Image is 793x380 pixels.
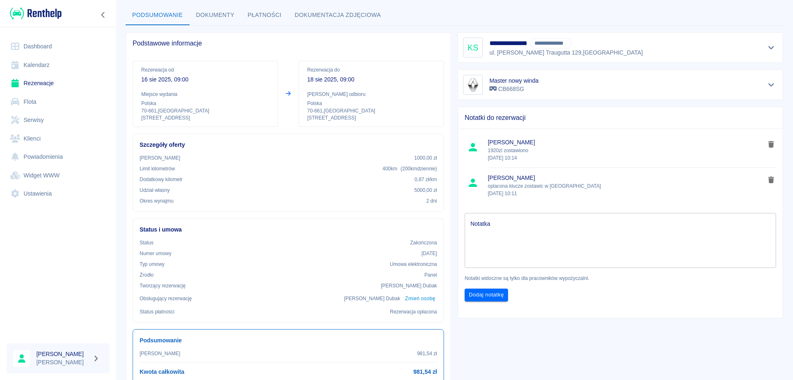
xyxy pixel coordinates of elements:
[417,350,437,357] p: 981,54 zł
[7,166,109,185] a: Widget WWW
[141,107,269,115] p: 70-661 , [GEOGRAPHIC_DATA]
[414,154,437,162] p: 1000,00 zł
[488,138,765,147] span: [PERSON_NAME]
[141,91,269,98] p: Miejsce wydania
[414,186,437,194] p: 5000,00 zł
[140,165,175,172] p: Limit kilometrów
[140,308,174,315] p: Status płatności
[488,190,765,197] p: [DATE] 10:11
[140,261,164,268] p: Typ umowy
[410,239,437,246] p: Zakończona
[36,350,89,358] h6: [PERSON_NAME]
[141,75,269,84] p: 16 sie 2025, 09:00
[488,147,765,162] p: 1920zl zostawiono
[7,7,62,20] a: Renthelp logo
[140,176,183,183] p: Dodatkowy kilometr
[7,148,109,166] a: Powiadomienia
[488,182,765,197] p: oplacona klucze zostawic w [GEOGRAPHIC_DATA]
[288,5,388,25] button: Dokumentacja zdjęciowa
[126,5,190,25] button: Podsumowanie
[7,93,109,111] a: Flota
[140,350,180,357] p: [PERSON_NAME]
[190,5,241,25] button: Dokumenty
[7,37,109,56] a: Dashboard
[140,295,192,302] p: Obsługujący rezerwację
[140,250,171,257] p: Numer umowy
[140,282,185,289] p: Tworzący rezerwację
[488,154,765,162] p: [DATE] 10:14
[133,39,444,48] span: Podstawowe informacje
[307,91,435,98] p: [PERSON_NAME] odbioru
[307,100,435,107] p: Polska
[140,186,170,194] p: Udział własny
[307,75,435,84] p: 18 sie 2025, 09:00
[390,261,437,268] p: Umowa elektroniczna
[140,225,437,234] h6: Status i umowa
[488,174,765,182] span: [PERSON_NAME]
[141,66,269,74] p: Rezerwacja od
[140,154,180,162] p: [PERSON_NAME]
[415,176,437,183] p: 0,87 zł /km
[140,141,437,149] h6: Szczegóły oferty
[765,174,777,185] button: delete note
[401,166,437,172] span: ( 200 km dziennie )
[463,38,483,57] div: KS
[7,184,109,203] a: Ustawienia
[382,165,437,172] p: 400 km
[7,74,109,93] a: Rezerwacje
[765,79,778,91] button: Pokaż szczegóły
[140,197,173,205] p: Okres wynajmu
[10,7,62,20] img: Renthelp logo
[7,129,109,148] a: Klienci
[140,336,437,345] h6: Podsumowanie
[241,5,288,25] button: Płatności
[465,289,508,301] button: Dodaj notatkę
[381,282,437,289] p: [PERSON_NAME] Dubak
[489,85,539,93] p: CB668SG
[425,271,437,279] p: Panel
[404,293,437,305] button: Zmień osobę
[426,197,437,205] p: 2 dni
[413,368,437,376] h6: 981,54 zł
[489,76,539,85] h6: Master nowy winda
[765,139,777,150] button: delete note
[36,358,89,367] p: [PERSON_NAME]
[7,111,109,129] a: Serwisy
[140,239,154,246] p: Status
[465,114,776,122] span: Notatki do rezerwacji
[307,107,435,115] p: 70-661 , [GEOGRAPHIC_DATA]
[765,42,778,53] button: Pokaż szczegóły
[465,275,776,282] p: Notatki widoczne są tylko dla pracowników wypożyczalni.
[97,10,109,20] button: Zwiń nawigację
[421,250,437,257] p: [DATE]
[307,66,435,74] p: Rezerwacja do
[390,308,437,315] p: Rezerwacja opłacona
[141,115,269,122] p: [STREET_ADDRESS]
[140,271,154,279] p: Żrodło
[140,368,184,376] h6: Kwota całkowita
[344,295,400,302] p: [PERSON_NAME] Dubak
[7,56,109,74] a: Kalendarz
[141,100,269,107] p: Polska
[489,48,643,57] p: ul. [PERSON_NAME] Traugutta 129 , [GEOGRAPHIC_DATA]
[465,76,481,93] img: Image
[307,115,435,122] p: [STREET_ADDRESS]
